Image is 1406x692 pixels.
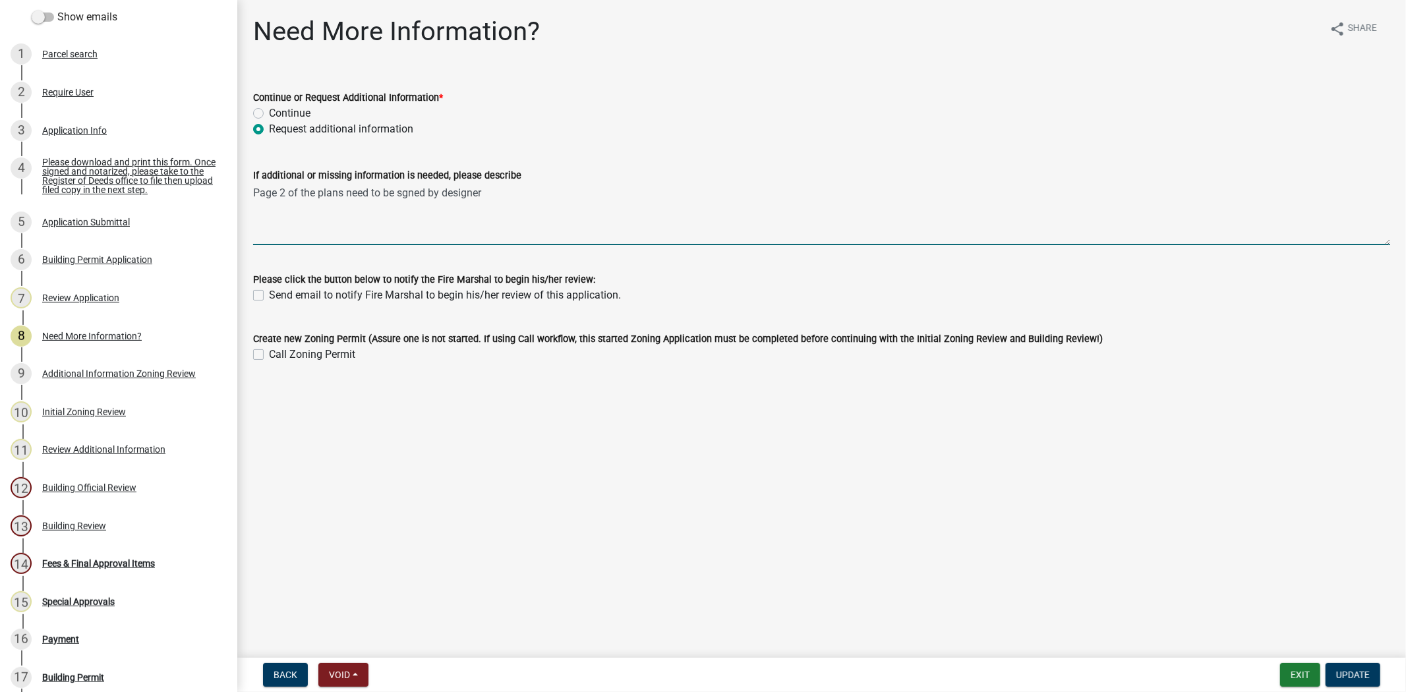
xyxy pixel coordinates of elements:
[253,275,595,285] label: Please click the button below to notify the Fire Marshal to begin his/her review:
[11,401,32,422] div: 10
[11,82,32,103] div: 2
[11,212,32,233] div: 5
[42,332,142,341] div: Need More Information?
[42,521,106,531] div: Building Review
[42,635,79,644] div: Payment
[11,553,32,574] div: 14
[1326,663,1380,687] button: Update
[42,407,126,417] div: Initial Zoning Review
[11,515,32,536] div: 13
[269,105,310,121] label: Continue
[263,663,308,687] button: Back
[11,591,32,612] div: 15
[11,439,32,460] div: 11
[42,369,196,378] div: Additional Information Zoning Review
[253,16,540,47] h1: Need More Information?
[1280,663,1320,687] button: Exit
[11,120,32,141] div: 3
[253,335,1103,344] label: Create new Zoning Permit (Assure one is not started. If using Call workflow, this started Zoning ...
[11,43,32,65] div: 1
[42,483,136,492] div: Building Official Review
[11,629,32,650] div: 16
[1336,670,1370,680] span: Update
[42,126,107,135] div: Application Info
[42,255,152,264] div: Building Permit Application
[11,363,32,384] div: 9
[42,597,115,606] div: Special Approvals
[42,559,155,568] div: Fees & Final Approval Items
[42,217,130,227] div: Application Submittal
[42,293,119,303] div: Review Application
[42,158,216,194] div: Please download and print this form. Once signed and notarized, please take to the Register of De...
[253,94,443,103] label: Continue or Request Additional Information
[11,249,32,270] div: 6
[42,49,98,59] div: Parcel search
[1319,16,1388,42] button: shareShare
[11,287,32,308] div: 7
[11,477,32,498] div: 12
[42,445,165,454] div: Review Additional Information
[42,88,94,97] div: Require User
[1330,21,1345,37] i: share
[318,663,368,687] button: Void
[253,171,521,181] label: If additional or missing information is needed, please describe
[42,673,104,682] div: Building Permit
[11,667,32,688] div: 17
[11,158,32,179] div: 4
[269,121,413,137] label: Request additional information
[1348,21,1377,37] span: Share
[11,326,32,347] div: 8
[329,670,350,680] span: Void
[274,670,297,680] span: Back
[269,347,355,362] label: Call Zoning Permit
[32,9,117,25] label: Show emails
[269,287,621,303] label: Send email to notify Fire Marshal to begin his/her review of this application.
